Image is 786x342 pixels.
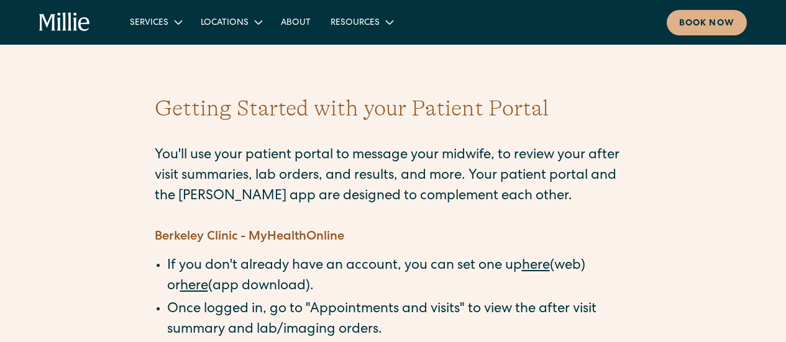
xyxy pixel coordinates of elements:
li: If you don't already have an account, you can set one up (web) or (app download). [167,256,632,297]
p: ‍ [155,207,632,228]
strong: Berkeley Clinic - MyHealthOnline [155,231,344,243]
a: Book now [667,10,747,35]
div: Services [120,12,191,32]
li: Once logged in, go to "Appointments and visits" to view the after visit summary and lab/imaging o... [167,300,632,341]
div: Services [130,17,168,30]
a: here [522,259,550,273]
h1: Getting Started with your Patient Portal [155,92,632,125]
a: here [180,280,208,294]
a: home [39,12,90,32]
div: Locations [191,12,271,32]
div: Book now [679,17,734,30]
p: You'll use your patient portal to message your midwife, to review your after visit summaries, lab... [155,125,632,207]
div: Locations [201,17,249,30]
div: Resources [321,12,402,32]
div: Resources [331,17,380,30]
a: About [271,12,321,32]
